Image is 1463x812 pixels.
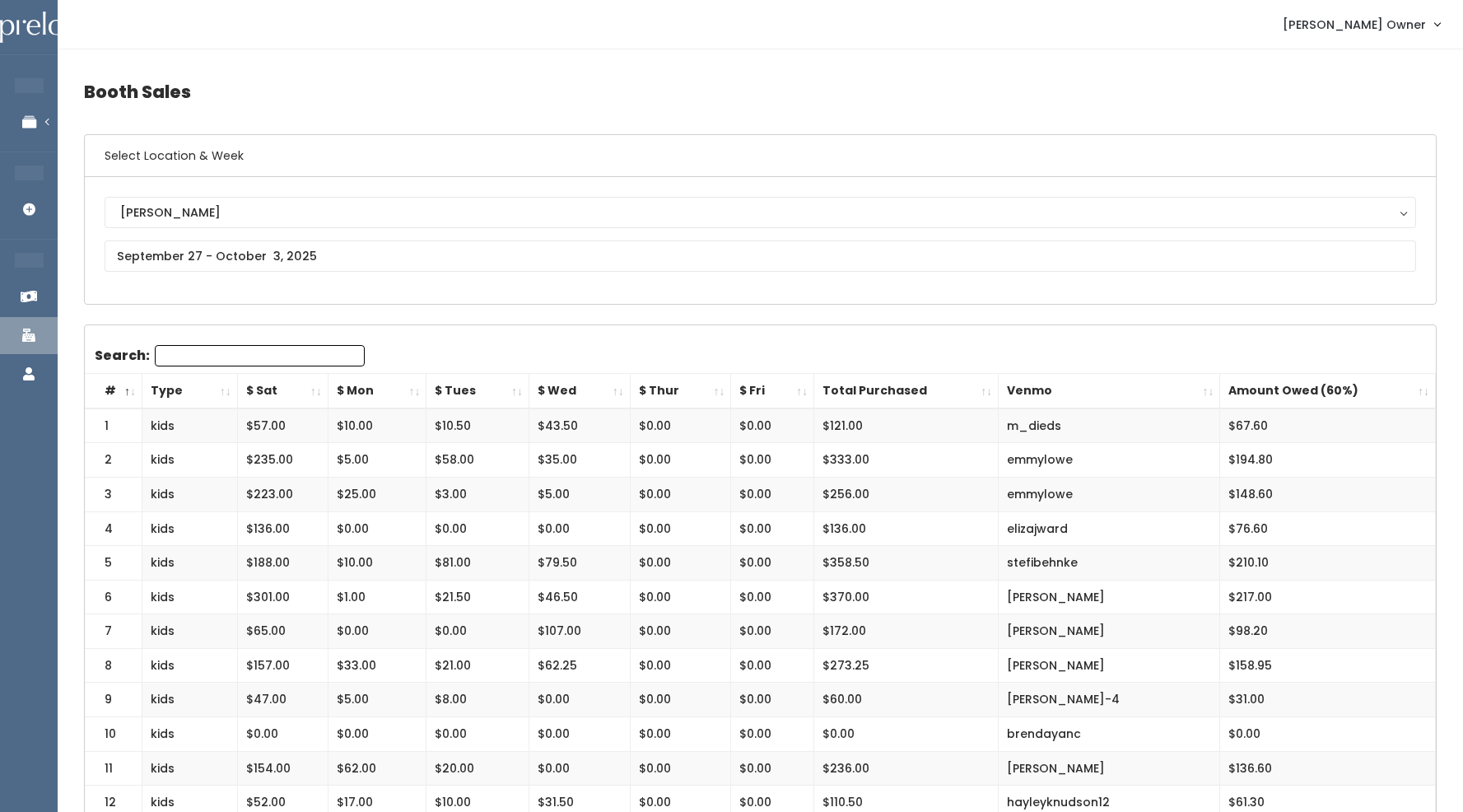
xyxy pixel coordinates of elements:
td: $0.00 [731,511,814,546]
td: $67.60 [1220,408,1436,443]
td: $21.50 [426,580,529,614]
td: $60.00 [814,683,999,717]
td: 1 [85,408,142,443]
td: $0.00 [630,683,731,717]
td: $0.00 [426,511,529,546]
h6: Select Location & Week [85,135,1436,177]
td: $0.00 [731,717,814,752]
th: Venmo: activate to sort column ascending [999,374,1220,408]
td: $0.00 [731,648,814,683]
td: $121.00 [814,408,999,443]
td: stefibehnke [999,546,1220,581]
td: $0.00 [630,408,731,443]
td: $136.00 [814,511,999,546]
td: 7 [85,614,142,649]
td: $0.00 [731,546,814,581]
th: #: activate to sort column descending [85,374,142,408]
td: [PERSON_NAME] [999,751,1220,786]
td: $0.00 [529,683,631,717]
td: $210.10 [1220,546,1436,581]
td: $136.60 [1220,751,1436,786]
th: $ Sat: activate to sort column ascending [237,374,328,408]
td: $0.00 [237,717,328,752]
td: $43.50 [529,408,631,443]
div: [PERSON_NAME] [120,203,1400,222]
td: 8 [85,648,142,683]
td: $35.00 [529,443,631,478]
th: Amount Owed (60%): activate to sort column ascending [1220,374,1436,408]
td: $57.00 [237,408,328,443]
th: $ Mon: activate to sort column ascending [328,374,426,408]
td: $0.00 [630,511,731,546]
td: $79.50 [529,546,631,581]
span: [PERSON_NAME] Owner [1283,16,1426,34]
td: $98.20 [1220,614,1436,649]
td: $0.00 [630,546,731,581]
td: $0.00 [1220,717,1436,752]
td: emmylowe [999,443,1220,478]
td: $0.00 [731,408,814,443]
th: $ Wed: activate to sort column ascending [529,374,631,408]
td: $273.25 [814,648,999,683]
td: $0.00 [630,614,731,649]
td: $5.00 [529,477,631,511]
td: $0.00 [630,717,731,752]
td: $47.00 [237,683,328,717]
th: $ Thur: activate to sort column ascending [630,374,731,408]
td: $10.50 [426,408,529,443]
td: kids [142,717,238,752]
td: kids [142,614,238,649]
td: $81.00 [426,546,529,581]
td: kids [142,443,238,478]
h4: Booth Sales [84,69,1437,114]
td: kids [142,580,238,614]
td: $301.00 [237,580,328,614]
td: $0.00 [630,580,731,614]
td: $0.00 [630,477,731,511]
input: Search: [155,345,365,366]
td: kids [142,546,238,581]
button: [PERSON_NAME] [105,197,1416,228]
td: $65.00 [237,614,328,649]
td: $0.00 [731,477,814,511]
td: $0.00 [630,443,731,478]
td: 5 [85,546,142,581]
td: kids [142,511,238,546]
td: $5.00 [328,443,426,478]
td: $76.60 [1220,511,1436,546]
td: $21.00 [426,648,529,683]
td: $0.00 [529,511,631,546]
td: $333.00 [814,443,999,478]
td: $25.00 [328,477,426,511]
td: $0.00 [731,580,814,614]
td: $33.00 [328,648,426,683]
td: $107.00 [529,614,631,649]
td: $358.50 [814,546,999,581]
td: $0.00 [814,717,999,752]
td: 6 [85,580,142,614]
th: $ Tues: activate to sort column ascending [426,374,529,408]
th: Type: activate to sort column ascending [142,374,238,408]
input: September 27 - October 3, 2025 [105,240,1416,272]
td: $10.00 [328,546,426,581]
td: $194.80 [1220,443,1436,478]
td: $0.00 [529,751,631,786]
td: $157.00 [237,648,328,683]
td: elizajward [999,511,1220,546]
td: $0.00 [328,614,426,649]
td: $158.95 [1220,648,1436,683]
td: kids [142,648,238,683]
td: $370.00 [814,580,999,614]
td: m_dieds [999,408,1220,443]
td: kids [142,751,238,786]
td: $0.00 [731,443,814,478]
td: [PERSON_NAME] [999,648,1220,683]
td: kids [142,683,238,717]
td: $0.00 [426,717,529,752]
td: $136.00 [237,511,328,546]
td: $217.00 [1220,580,1436,614]
th: Total Purchased: activate to sort column ascending [814,374,999,408]
td: $0.00 [328,511,426,546]
td: emmylowe [999,477,1220,511]
td: 3 [85,477,142,511]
